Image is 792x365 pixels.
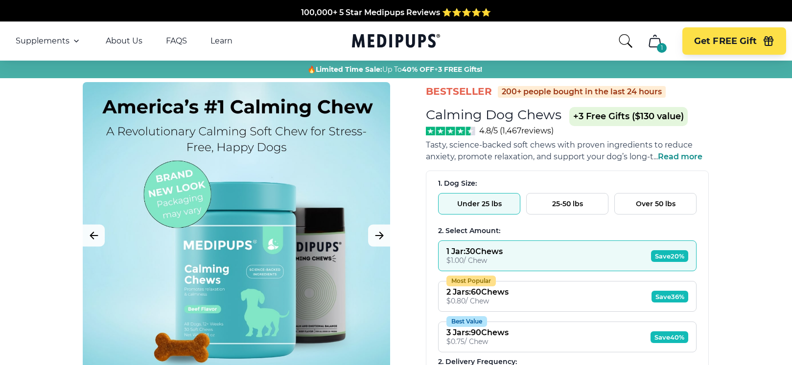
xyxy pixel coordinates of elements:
[426,107,561,123] h1: Calming Dog Chews
[368,225,390,247] button: Next Image
[166,36,187,46] a: FAQS
[446,337,509,346] div: $ 0.75 / Chew
[446,328,509,337] div: 3 Jars : 90 Chews
[682,27,786,55] button: Get FREE Gift
[651,250,688,262] span: Save 20%
[16,36,70,46] span: Supplements
[446,276,496,286] div: Most Popular
[569,107,688,126] span: +3 Free Gifts ($130 value)
[301,7,491,17] span: 100,000+ 5 Star Medipups Reviews ⭐️⭐️⭐️⭐️⭐️
[446,287,509,297] div: 2 Jars : 60 Chews
[426,152,653,161] span: anxiety, promote relaxation, and support your dog’s long-t
[446,247,503,256] div: 1 Jar : 30 Chews
[652,291,688,302] span: Save 36%
[438,179,697,188] div: 1. Dog Size:
[446,297,509,305] div: $ 0.80 / Chew
[438,322,697,352] button: Best Value3 Jars:90Chews$0.75/ ChewSave40%
[83,225,105,247] button: Previous Image
[658,152,702,161] span: Read more
[438,240,697,271] button: 1 Jar:30Chews$1.00/ ChewSave20%
[526,193,608,215] button: 25-50 lbs
[106,36,142,46] a: About Us
[16,35,82,47] button: Supplements
[426,85,492,98] span: BestSeller
[694,36,757,47] span: Get FREE Gift
[653,152,702,161] span: ...
[426,140,693,150] span: Tasty, science-backed soft chews with proven ingredients to reduce
[438,281,697,312] button: Most Popular2 Jars:60Chews$0.80/ ChewSave36%
[426,127,475,135] img: Stars - 4.8
[446,316,487,327] div: Best Value
[438,193,520,215] button: Under 25 lbs
[438,226,697,236] div: 2. Select Amount:
[643,29,667,53] button: cart
[479,126,554,135] span: 4.8/5 ( 1,467 reviews)
[210,36,233,46] a: Learn
[498,86,666,98] div: 200+ people bought in the last 24 hours
[614,193,697,215] button: Over 50 lbs
[657,43,667,53] div: 1
[446,256,503,265] div: $ 1.00 / Chew
[352,32,440,52] a: Medipups
[307,64,482,74] span: 🔥 Up To +
[651,331,688,343] span: Save 40%
[618,33,633,49] button: search
[233,19,559,28] span: Made In The [GEOGRAPHIC_DATA] from domestic & globally sourced ingredients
